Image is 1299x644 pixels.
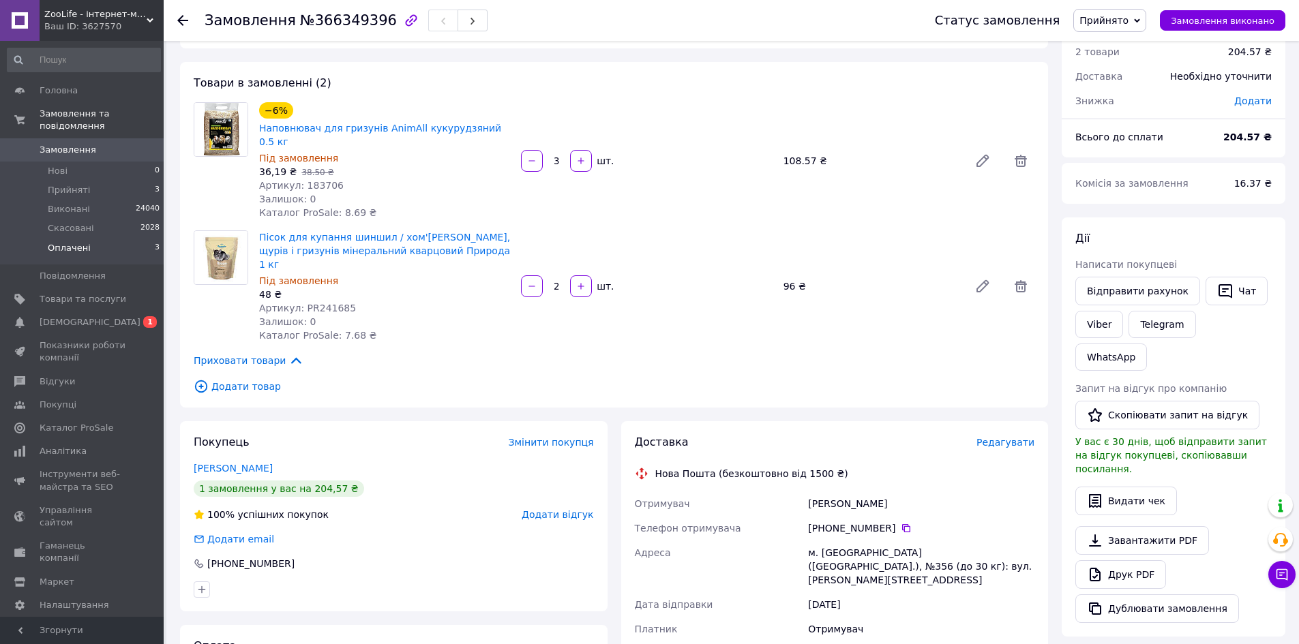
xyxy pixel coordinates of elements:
span: Платник [635,624,678,634]
span: Оплачені [48,242,91,254]
a: Редагувати [969,147,996,174]
span: Залишок: 0 [259,316,316,327]
span: Покупці [40,399,76,411]
span: Додати товар [194,379,1034,394]
span: Повідомлення [40,270,106,282]
span: Каталог ProSale [40,422,113,434]
span: Артикул: PR241685 [259,303,356,313]
div: 204.57 ₴ [1228,45,1272,59]
span: Головна [40,85,78,97]
span: Артикул: 183706 [259,180,344,191]
div: Нова Пошта (безкоштовно від 1500 ₴) [652,467,852,480]
span: Редагувати [976,437,1034,448]
span: 100% [207,509,235,520]
span: Знижка [1075,95,1114,106]
div: Додати email [206,532,275,546]
button: Дублювати замовлення [1075,594,1239,623]
span: Каталог ProSale: 8.69 ₴ [259,207,376,218]
div: 48 ₴ [259,288,510,301]
span: Скасовані [48,222,94,234]
a: WhatsApp [1075,343,1147,371]
span: Адреса [635,547,671,558]
a: Пісок для купання шиншил / хом'[PERSON_NAME], щурів і гризунів мінеральний кварцовий Природа 1 кг [259,232,510,270]
img: Пісок для купання шиншил / хом'яків, щурів і гризунів мінеральний кварцовий Природа 1 кг [194,231,248,284]
span: Прийняті [48,184,90,196]
span: 24040 [136,203,160,215]
a: Редагувати [969,273,996,300]
div: Статус замовлення [935,14,1060,27]
span: Гаманець компанії [40,540,126,564]
span: Доставка [635,435,689,448]
span: Виконані [48,203,90,215]
span: 0 [155,165,160,177]
span: Додати відгук [522,509,593,520]
button: Відправити рахунок [1075,277,1200,305]
span: Товари в замовленні (2) [194,76,331,89]
span: 38.50 ₴ [301,168,333,177]
a: Наповнювач для гризунів AnimAll кукурудзяний 0.5 кг [259,123,501,147]
div: Ваш ID: 3627570 [44,20,164,33]
button: Чат [1206,277,1268,305]
span: Видалити [1007,147,1034,174]
div: 1 замовлення у вас на 204,57 ₴ [194,480,364,497]
button: Чат з покупцем [1268,561,1296,588]
span: ZooLife - інтернет-магазин товарів для тварин [44,8,147,20]
span: Покупець [194,435,250,448]
span: Всього до сплати [1075,132,1163,142]
span: Дата відправки [635,599,713,610]
div: Повернутися назад [177,14,188,27]
span: Під замовлення [259,153,338,164]
div: м. [GEOGRAPHIC_DATA] ([GEOGRAPHIC_DATA].), №356 (до 30 кг): вул. [PERSON_NAME][STREET_ADDRESS] [805,540,1037,592]
span: 2028 [140,222,160,234]
span: Запит на відгук про компанію [1075,383,1227,394]
span: 3 [155,184,160,196]
span: Відгуки [40,375,75,388]
span: 2 товари [1075,46,1120,57]
span: Замовлення [205,12,296,29]
span: 1 [143,316,157,328]
span: Залишок: 0 [259,194,316,204]
span: 3 [155,242,160,254]
span: Замовлення виконано [1171,16,1274,26]
span: Маркет [40,576,74,588]
span: Видалити [1007,273,1034,300]
span: У вас є 30 днів, щоб відправити запит на відгук покупцеві, скопіювавши посилання. [1075,436,1267,474]
a: Друк PDF [1075,560,1166,589]
span: №366349396 [300,12,397,29]
div: [PHONE_NUMBER] [206,557,296,570]
span: Товари та послуги [40,293,126,305]
div: шт. [593,279,615,293]
span: Каталог ProSale: 7.68 ₴ [259,330,376,341]
span: Телефон отримувача [635,523,741,534]
span: Управління сайтом [40,504,126,529]
div: Отримувач [805,617,1037,641]
span: Замовлення та повідомлення [40,108,164,132]
a: Telegram [1129,311,1195,338]
div: Додати email [192,532,275,546]
a: Завантажити PDF [1075,526,1209,555]
a: [PERSON_NAME] [194,463,273,474]
span: 16.37 ₴ [1234,178,1272,189]
div: успішних покупок [194,508,329,521]
span: Отримувач [635,498,690,509]
span: Комісія за замовлення [1075,178,1189,189]
input: Пошук [7,48,161,72]
div: Необхідно уточнити [1162,61,1280,91]
span: Додати [1234,95,1272,106]
div: [DATE] [805,592,1037,617]
span: Аналітика [40,445,87,457]
span: Дії [1075,232,1090,245]
span: Приховати товари [194,353,303,368]
div: 108.57 ₴ [778,151,964,170]
span: Замовлення [40,144,96,156]
span: Нові [48,165,68,177]
span: 36,19 ₴ [259,166,297,177]
img: Наповнювач для гризунів AnimAll кукурудзяний 0.5 кг [194,103,248,156]
div: −6% [259,102,293,119]
div: [PHONE_NUMBER] [808,521,1034,535]
span: [DEMOGRAPHIC_DATA] [40,316,140,328]
span: Написати покупцеві [1075,259,1177,270]
span: Доставка [1075,71,1122,82]
span: Змінити покупця [509,437,594,448]
button: Видати чек [1075,487,1177,515]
